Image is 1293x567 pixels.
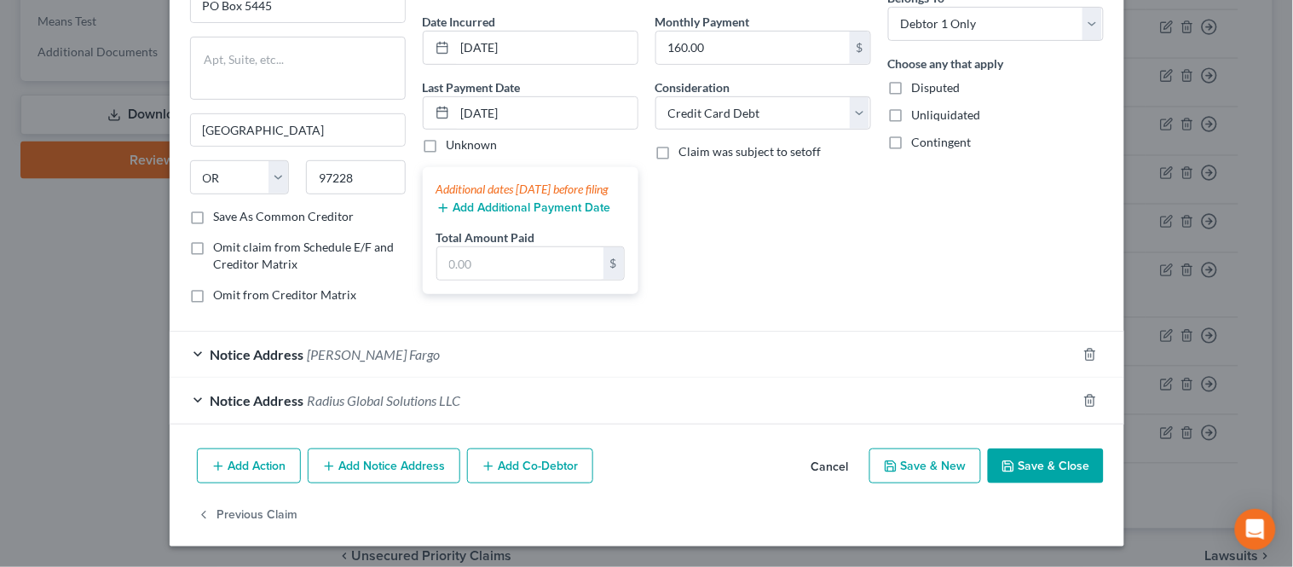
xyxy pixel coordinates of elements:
[437,247,603,280] input: 0.00
[988,448,1104,484] button: Save & Close
[912,135,972,149] span: Contingent
[214,240,395,271] span: Omit claim from Schedule E/F and Creditor Matrix
[655,13,750,31] label: Monthly Payment
[308,448,460,484] button: Add Notice Address
[467,448,593,484] button: Add Co-Debtor
[869,448,981,484] button: Save & New
[656,32,850,64] input: 0.00
[888,55,1004,72] label: Choose any that apply
[197,497,298,533] button: Previous Claim
[455,32,638,64] input: MM/DD/YYYY
[191,114,405,147] input: Enter city...
[423,13,496,31] label: Date Incurred
[197,448,301,484] button: Add Action
[679,144,822,159] span: Claim was subject to setoff
[798,450,863,484] button: Cancel
[1235,509,1276,550] div: Open Intercom Messenger
[214,287,357,302] span: Omit from Creditor Matrix
[655,78,730,96] label: Consideration
[603,247,624,280] div: $
[211,346,304,362] span: Notice Address
[436,181,625,198] div: Additional dates [DATE] before filing
[912,107,981,122] span: Unliquidated
[447,136,498,153] label: Unknown
[211,392,304,408] span: Notice Address
[455,97,638,130] input: MM/DD/YYYY
[436,201,611,215] button: Add Additional Payment Date
[436,229,535,246] label: Total Amount Paid
[308,392,461,408] span: Radius Global Solutions LLC
[912,80,961,95] span: Disputed
[850,32,870,64] div: $
[306,160,406,194] input: Enter zip...
[308,346,441,362] span: [PERSON_NAME] Fargo
[423,78,521,96] label: Last Payment Date
[214,208,355,225] label: Save As Common Creditor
